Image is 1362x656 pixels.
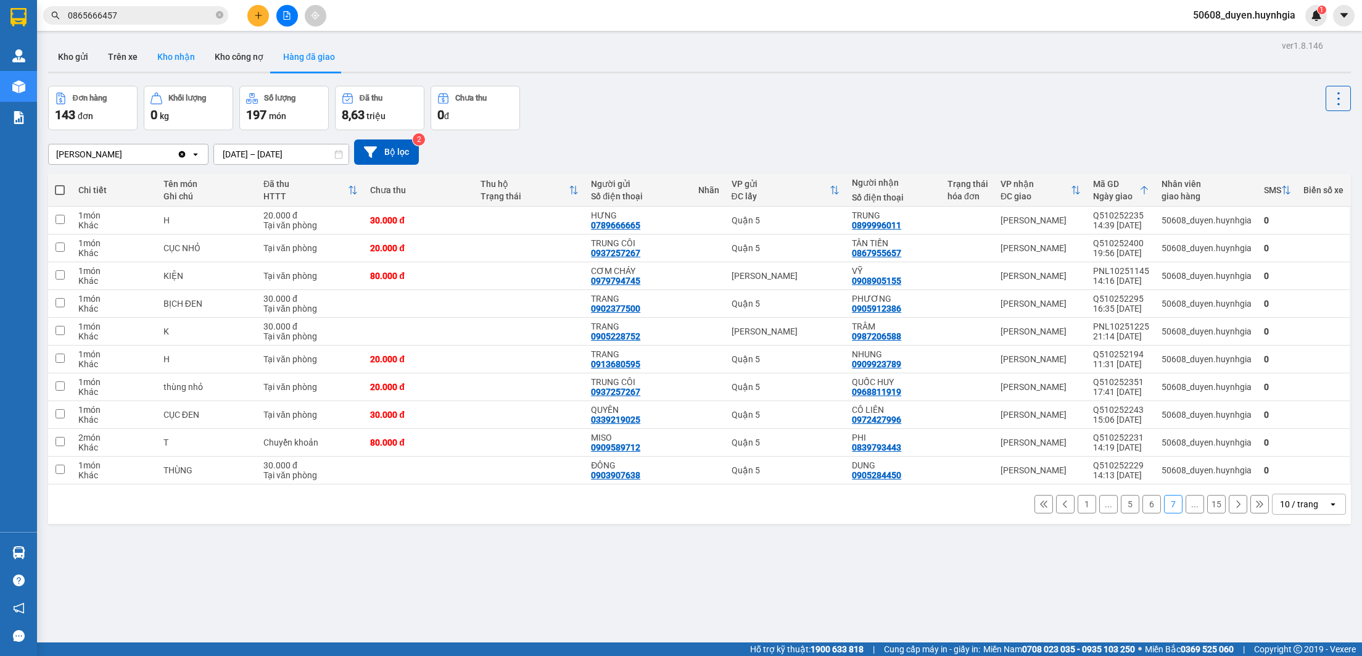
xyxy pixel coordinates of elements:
div: 1 món [78,294,151,304]
div: 50608_duyen.huynhgia [1162,354,1252,364]
div: 1 món [78,460,151,470]
th: Toggle SortBy [994,174,1087,207]
div: Nhãn [698,185,719,195]
div: CÔ LIÊN [852,405,935,415]
div: 0909589712 [591,442,640,452]
span: search [51,11,60,20]
div: Trạng thái [481,191,569,201]
span: ⚪️ [1138,647,1142,652]
div: 0979794745 [591,276,640,286]
svg: Clear value [177,149,187,159]
div: KIỆN [163,271,251,281]
div: 50608_duyen.huynhgia [1162,271,1252,281]
div: 30.000 đ [263,322,358,331]
div: 0905912386 [852,304,901,313]
div: VỸ [852,266,935,276]
span: caret-down [1339,10,1350,21]
div: Tên món [163,179,251,189]
div: 0 [1264,271,1291,281]
span: 0 [151,107,157,122]
div: Tại văn phòng [263,382,358,392]
div: 0903907638 [591,470,640,480]
div: 0789666665 [591,220,640,230]
img: warehouse-icon [12,80,25,93]
div: Q510252400 [1093,238,1149,248]
div: 0972427996 [852,415,901,425]
div: 0 [1264,243,1291,253]
div: 20.000 đ [263,210,358,220]
th: Toggle SortBy [257,174,364,207]
th: Toggle SortBy [474,174,585,207]
span: copyright [1294,645,1302,654]
div: Khác [78,359,151,369]
div: PNL10251225 [1093,322,1149,331]
div: 1 món [78,349,151,359]
button: Số lượng197món [239,86,329,130]
div: Khối lượng [168,94,206,102]
div: 0902377500 [591,304,640,313]
div: 11:31 [DATE] [1093,359,1149,369]
div: CỤC ĐEN [163,410,251,420]
div: QUỐC HUY [852,377,935,387]
div: 0913680595 [591,359,640,369]
button: ... [1186,495,1204,513]
div: 0937257267 [591,387,640,397]
div: 50608_duyen.huynhgia [1162,243,1252,253]
input: Selected Cam Đức. [123,148,125,160]
div: Q510252235 [1093,210,1149,220]
strong: 1900 633 818 [811,644,864,654]
div: Khác [78,276,151,286]
div: TRANG [591,322,685,331]
div: MISO [591,433,685,442]
span: close-circle [216,11,223,19]
div: Chi tiết [78,185,151,195]
div: thùng nhỏ [163,382,251,392]
div: Quận 5 [732,243,840,253]
div: 0899996011 [852,220,901,230]
div: hóa đơn [947,191,988,201]
div: THÙNG [163,465,251,475]
div: Quận 5 [732,299,840,309]
div: 0 [1264,438,1291,447]
div: 16:35 [DATE] [1093,304,1149,313]
div: Quận 5 [732,438,840,447]
span: notification [13,602,25,614]
div: Quận 5 [732,465,840,475]
div: K [163,326,251,336]
div: Khác [78,331,151,341]
div: Khác [78,387,151,397]
button: aim [305,5,326,27]
div: 19:56 [DATE] [1093,248,1149,258]
div: 2 món [78,433,151,442]
button: file-add [276,5,298,27]
button: 5 [1121,495,1139,513]
button: 6 [1142,495,1161,513]
div: 50608_duyen.huynhgia [1162,215,1252,225]
div: 0908905155 [852,276,901,286]
span: | [873,642,875,656]
div: Mã GD [1093,179,1139,189]
div: Tại văn phòng [263,331,358,341]
div: Khác [78,415,151,425]
div: TRANG [591,349,685,359]
div: Tại văn phòng [263,304,358,313]
div: [PERSON_NAME] [732,271,840,281]
div: Quận 5 [732,354,840,364]
div: 0909923789 [852,359,901,369]
div: [PERSON_NAME] [56,148,122,160]
sup: 1 [1318,6,1326,14]
div: 50608_duyen.huynhgia [1162,299,1252,309]
button: 7 [1164,495,1182,513]
div: 0 [1264,215,1291,225]
div: Ngày giao [1093,191,1139,201]
svg: open [1328,499,1338,509]
div: Q510252295 [1093,294,1149,304]
div: 14:19 [DATE] [1093,442,1149,452]
div: 0 [1264,354,1291,364]
div: Quận 5 [732,382,840,392]
th: Toggle SortBy [725,174,846,207]
div: Khác [78,248,151,258]
div: 1 món [78,238,151,248]
div: Số lượng [264,94,295,102]
div: 14:16 [DATE] [1093,276,1149,286]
